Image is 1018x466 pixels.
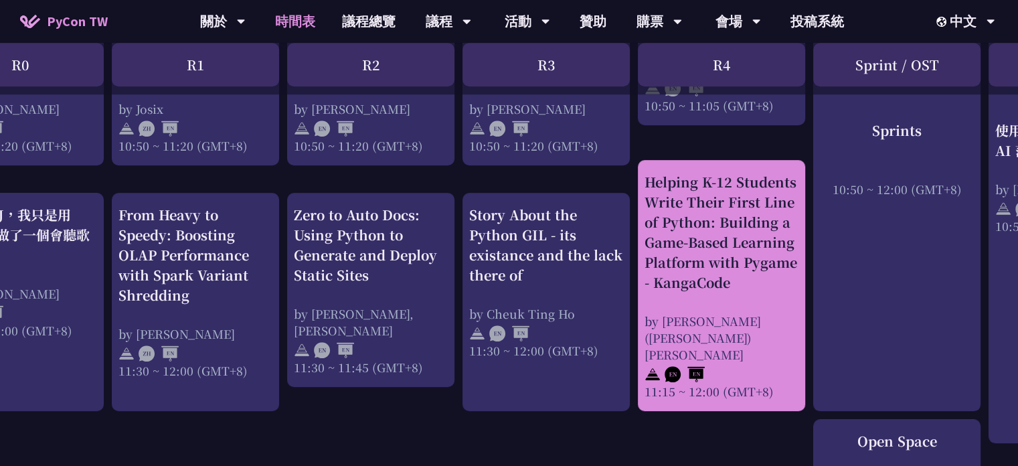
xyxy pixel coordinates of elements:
[7,5,121,38] a: PyCon TW
[118,121,135,137] img: svg+xml;base64,PHN2ZyB4bWxucz0iaHR0cDovL3d3dy53My5vcmcvMjAwMC9zdmciIHdpZHRoPSIyNCIgaGVpZ2h0PSIyNC...
[294,100,448,117] div: by [PERSON_NAME]
[314,342,354,358] img: ENEN.5a408d1.svg
[469,100,623,117] div: by [PERSON_NAME]
[118,205,272,305] div: From Heavy to Speedy: Boosting OLAP Performance with Spark Variant Shredding
[294,137,448,154] div: 10:50 ~ 11:20 (GMT+8)
[645,366,661,382] img: svg+xml;base64,PHN2ZyB4bWxucz0iaHR0cDovL3d3dy53My5vcmcvMjAwMC9zdmciIHdpZHRoPSIyNCIgaGVpZ2h0PSIyNC...
[638,43,805,86] div: R4
[294,205,448,285] div: Zero to Auto Docs: Using Python to Generate and Deploy Static Sites
[645,97,798,114] div: 10:50 ~ 11:05 (GMT+8)
[118,205,272,379] a: From Heavy to Speedy: Boosting OLAP Performance with Spark Variant Shredding by [PERSON_NAME] 11:...
[645,172,798,293] div: Helping K-12 Students Write Their First Line of Python: Building a Game-Based Learning Platform w...
[294,121,310,137] img: svg+xml;base64,PHN2ZyB4bWxucz0iaHR0cDovL3d3dy53My5vcmcvMjAwMC9zdmciIHdpZHRoPSIyNCIgaGVpZ2h0PSIyNC...
[469,325,485,341] img: svg+xml;base64,PHN2ZyB4bWxucz0iaHR0cDovL3d3dy53My5vcmcvMjAwMC9zdmciIHdpZHRoPSIyNCIgaGVpZ2h0PSIyNC...
[813,43,981,86] div: Sprint / OST
[118,345,135,362] img: svg+xml;base64,PHN2ZyB4bWxucz0iaHR0cDovL3d3dy53My5vcmcvMjAwMC9zdmciIHdpZHRoPSIyNCIgaGVpZ2h0PSIyNC...
[112,43,279,86] div: R1
[118,362,272,379] div: 11:30 ~ 12:00 (GMT+8)
[645,383,798,400] div: 11:15 ~ 12:00 (GMT+8)
[20,15,40,28] img: Home icon of PyCon TW 2025
[118,325,272,342] div: by [PERSON_NAME]
[139,345,179,362] img: ZHEN.371966e.svg
[645,172,798,400] a: Helping K-12 Students Write Their First Line of Python: Building a Game-Based Learning Platform w...
[139,121,179,137] img: ZHEN.371966e.svg
[294,342,310,358] img: svg+xml;base64,PHN2ZyB4bWxucz0iaHR0cDovL3d3dy53My5vcmcvMjAwMC9zdmciIHdpZHRoPSIyNCIgaGVpZ2h0PSIyNC...
[469,305,623,322] div: by Cheuk Ting Ho
[294,205,448,376] a: Zero to Auto Docs: Using Python to Generate and Deploy Static Sites by [PERSON_NAME], [PERSON_NAM...
[489,121,529,137] img: ENEN.5a408d1.svg
[294,305,448,339] div: by [PERSON_NAME], [PERSON_NAME]
[462,43,630,86] div: R3
[995,202,1011,218] img: svg+xml;base64,PHN2ZyB4bWxucz0iaHR0cDovL3d3dy53My5vcmcvMjAwMC9zdmciIHdpZHRoPSIyNCIgaGVpZ2h0PSIyNC...
[47,11,108,31] span: PyCon TW
[665,366,705,382] img: ENEN.5a408d1.svg
[489,325,529,341] img: ENEN.5a408d1.svg
[118,137,272,154] div: 10:50 ~ 11:20 (GMT+8)
[294,359,448,376] div: 11:30 ~ 11:45 (GMT+8)
[469,342,623,359] div: 11:30 ~ 12:00 (GMT+8)
[820,431,974,451] div: Open Space
[469,121,485,137] img: svg+xml;base64,PHN2ZyB4bWxucz0iaHR0cDovL3d3dy53My5vcmcvMjAwMC9zdmciIHdpZHRoPSIyNCIgaGVpZ2h0PSIyNC...
[469,137,623,154] div: 10:50 ~ 11:20 (GMT+8)
[820,121,974,141] div: Sprints
[287,43,454,86] div: R2
[314,121,354,137] img: ENEN.5a408d1.svg
[469,205,623,285] div: Story About the Python GIL - its existance and the lack there of
[645,313,798,363] div: by [PERSON_NAME] ([PERSON_NAME]) [PERSON_NAME]
[820,181,974,198] div: 10:50 ~ 12:00 (GMT+8)
[118,100,272,117] div: by Josix
[936,17,950,27] img: Locale Icon
[469,205,623,359] a: Story About the Python GIL - its existance and the lack there of by Cheuk Ting Ho 11:30 ~ 12:00 (...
